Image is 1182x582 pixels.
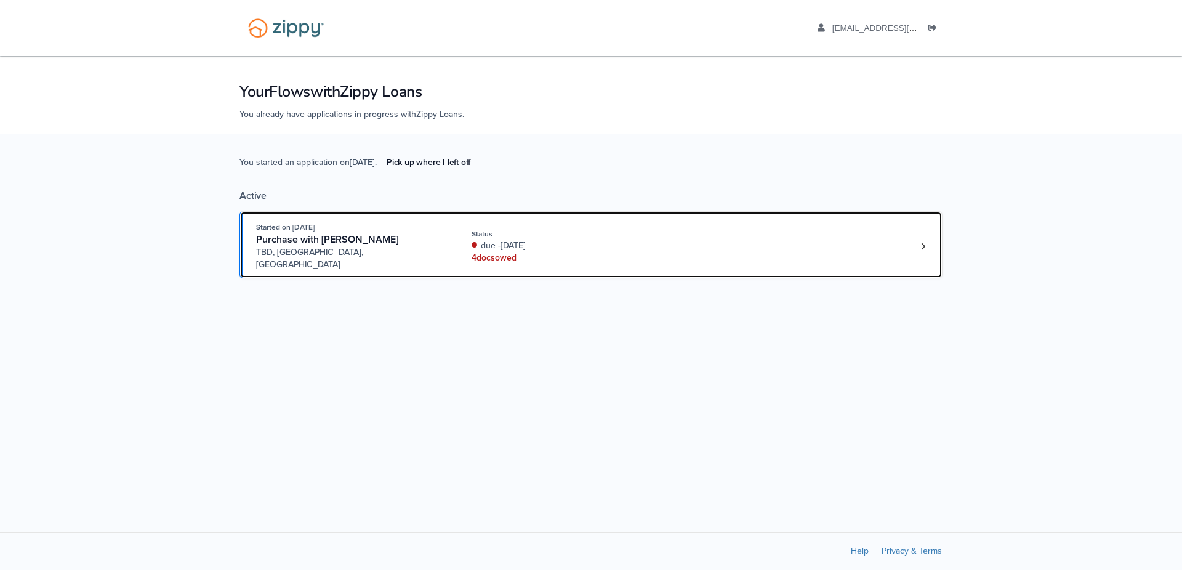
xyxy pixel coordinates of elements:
[239,190,943,202] div: Active
[832,23,973,33] span: fabylopez94@gmail.com
[882,546,942,556] a: Privacy & Terms
[818,23,973,36] a: edit profile
[239,109,464,119] span: You already have applications in progress with Zippy Loans .
[256,233,398,246] span: Purchase with [PERSON_NAME]
[928,23,942,36] a: Log out
[851,546,869,556] a: Help
[256,223,315,232] span: Started on [DATE]
[239,81,943,102] h1: Your Flows with Zippy Loans
[256,246,444,271] span: TBD, [GEOGRAPHIC_DATA], [GEOGRAPHIC_DATA]
[914,237,932,256] a: Loan number 4260020
[472,228,636,240] div: Status
[472,252,636,264] div: 4 doc s owed
[377,152,480,172] a: Pick up where I left off
[240,12,332,44] img: Logo
[472,240,636,252] div: due -[DATE]
[239,211,943,278] a: Open loan 4260020
[239,156,480,190] span: You started an application on [DATE] .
